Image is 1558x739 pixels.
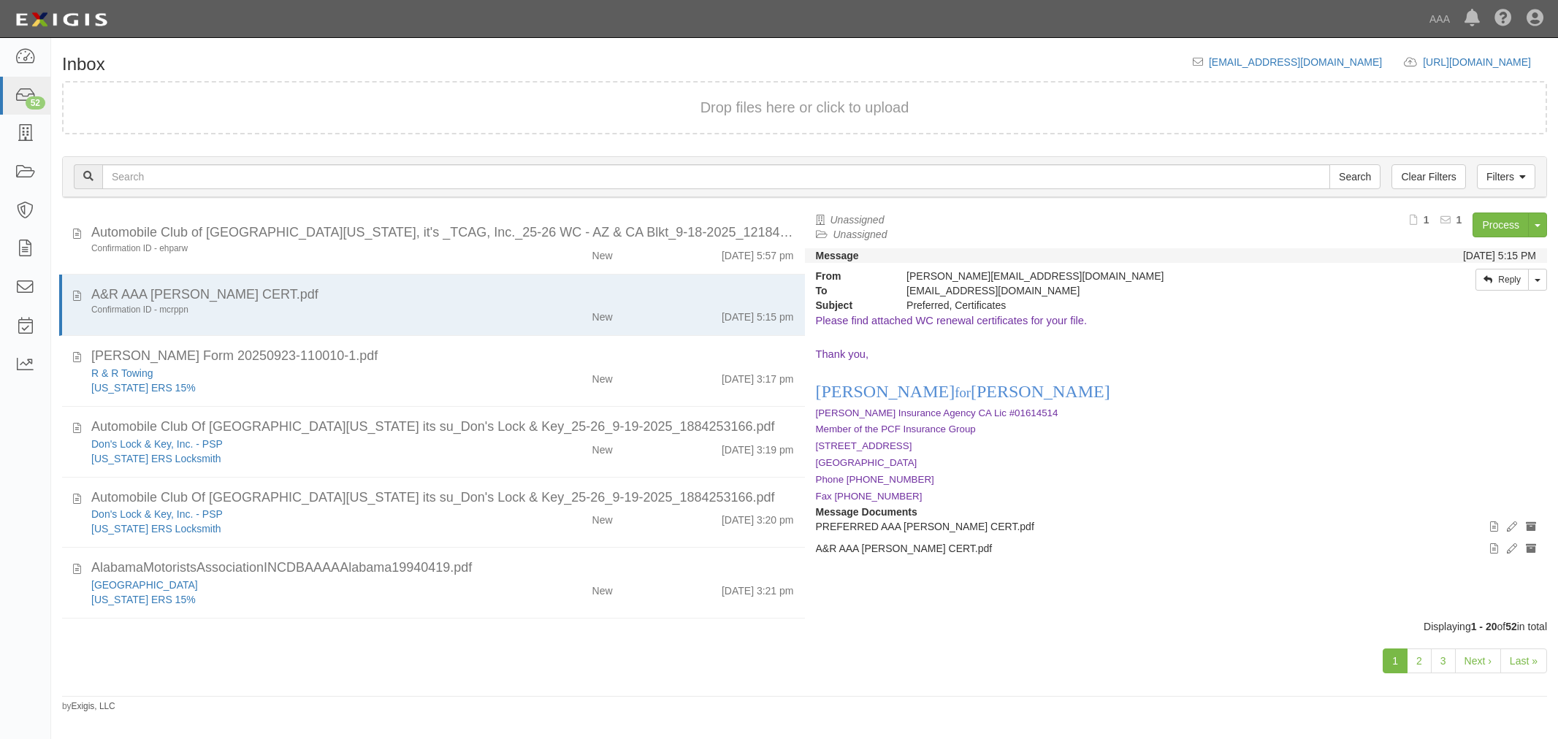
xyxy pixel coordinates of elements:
div: New [592,437,613,457]
div: Alabama ERS 15% [91,592,492,607]
span: [PERSON_NAME] [816,382,955,401]
a: [EMAIL_ADDRESS][DOMAIN_NAME] [1209,56,1382,68]
a: 3 [1431,648,1456,673]
div: [DATE] 5:15 pm [722,304,794,324]
strong: Subject [805,298,896,313]
a: [US_STATE] ERS Locksmith [91,523,221,535]
strong: To [805,283,896,298]
div: Automobile Club of Southern California, it's _TCAG, Inc._25-26 WC - AZ & CA Blkt_9-18-2025_121849... [91,223,794,242]
div: New [592,507,613,527]
div: [DATE] 5:57 pm [722,242,794,263]
i: Edit document [1507,544,1517,554]
b: 52 [1505,621,1517,632]
div: AlabamaMotoristsAssociationINCDBAAAAAlabama19940419.pdf [91,559,794,578]
a: Reply [1475,269,1529,291]
div: [DATE] 3:20 pm [722,507,794,527]
a: AAA [1422,4,1457,34]
a: 1 [1383,648,1408,673]
div: New [592,242,613,263]
a: [URL][DOMAIN_NAME] [1423,56,1547,68]
span: Thank you, [816,348,869,360]
a: Unassigned [833,229,887,240]
div: New [592,366,613,386]
div: Automobile Club Of Southern California its su_Don's Lock & Key_25-26_9-19-2025_1884253166.pdf [91,418,794,437]
div: [DATE] 5:15 PM [1463,248,1536,263]
div: inbox@ace.complianz.com [896,283,1351,298]
a: Process [1473,212,1529,237]
p: PREFERRED AAA [PERSON_NAME] CERT.pdf [816,519,1537,534]
p: A&R AAA [PERSON_NAME] CERT.pdf [816,541,1537,556]
b: 1 [1424,214,1429,226]
div: Automobile Club Of Southern California its su_Don's Lock & Key_25-26_9-19-2025_1884253166.pdf [91,489,794,508]
span: Fax [PHONE_NUMBER] [816,491,923,502]
div: Displaying of in total [51,619,1558,634]
div: [PERSON_NAME][EMAIL_ADDRESS][DOMAIN_NAME] [896,269,1351,283]
span: [PERSON_NAME] [971,382,1110,401]
span: [GEOGRAPHIC_DATA] [816,457,917,468]
div: New [592,578,613,598]
a: [US_STATE] ERS 15% [91,382,196,394]
div: Preferred, Certificates [896,298,1351,313]
span: Member of the PCF Insurance Group [816,424,976,434]
a: Filters [1477,164,1535,189]
a: Don's Lock & Key, Inc. - PSP [91,508,223,520]
a: Next › [1455,648,1501,673]
div: Confirmation ID - ehparw [91,242,492,255]
div: Alabama ERS 15% [91,380,492,395]
div: 52 [26,96,45,110]
span: Please find attached WC renewal certificates for your file. [816,315,1087,326]
a: Exigis, LLC [72,701,115,711]
strong: From [805,269,896,283]
span: [PERSON_NAME] Insurance Agency CA Lic #01614514 [816,407,1058,418]
strong: Message Documents [816,506,917,518]
small: by [62,700,115,713]
a: [US_STATE] ERS 15% [91,594,196,605]
h1: Inbox [62,55,105,74]
a: Don's Lock & Key, Inc. - PSP [91,438,223,450]
div: Confirmation ID - mcrppn [91,304,492,316]
i: View [1490,544,1498,554]
strong: Message [816,250,859,261]
div: A&R AAA WC REN CERT.pdf [91,286,794,305]
div: R & R Towing [91,366,492,380]
a: Clear Filters [1391,164,1465,189]
a: [US_STATE] ERS Locksmith [91,453,221,464]
button: Drop files here or click to upload [700,97,909,118]
div: ACORD Form 20250923-110010-1.pdf [91,347,794,366]
div: Magic City [91,578,492,592]
div: Don's Lock & Key, Inc. - PSP [91,507,492,521]
a: [GEOGRAPHIC_DATA] [91,579,198,591]
div: [DATE] 3:19 pm [722,437,794,457]
div: Don's Lock & Key, Inc. - PSP [91,437,492,451]
div: New [592,304,613,324]
span: [STREET_ADDRESS] [816,440,912,451]
b: 1 - 20 [1471,621,1497,632]
a: Unassigned [830,214,885,226]
input: Search [1329,164,1381,189]
span: Phone [PHONE_NUMBER] [816,474,934,485]
img: logo-5460c22ac91f19d4615b14bd174203de0afe785f0fc80cf4dbbc73dc1793850b.png [11,7,112,33]
i: Edit document [1507,522,1517,532]
div: [DATE] 3:17 pm [722,366,794,386]
span: for [955,385,971,400]
b: 1 [1456,214,1462,226]
a: 2 [1407,648,1432,673]
i: Archive document [1526,544,1536,554]
a: R & R Towing [91,367,153,379]
input: Search [102,164,1330,189]
a: Last » [1500,648,1547,673]
i: Archive document [1526,522,1536,532]
div: California ERS Locksmith [91,521,492,536]
div: [DATE] 3:21 pm [722,578,794,598]
i: View [1490,522,1498,532]
div: California ERS Locksmith [91,451,492,466]
i: Help Center - Complianz [1494,10,1512,28]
